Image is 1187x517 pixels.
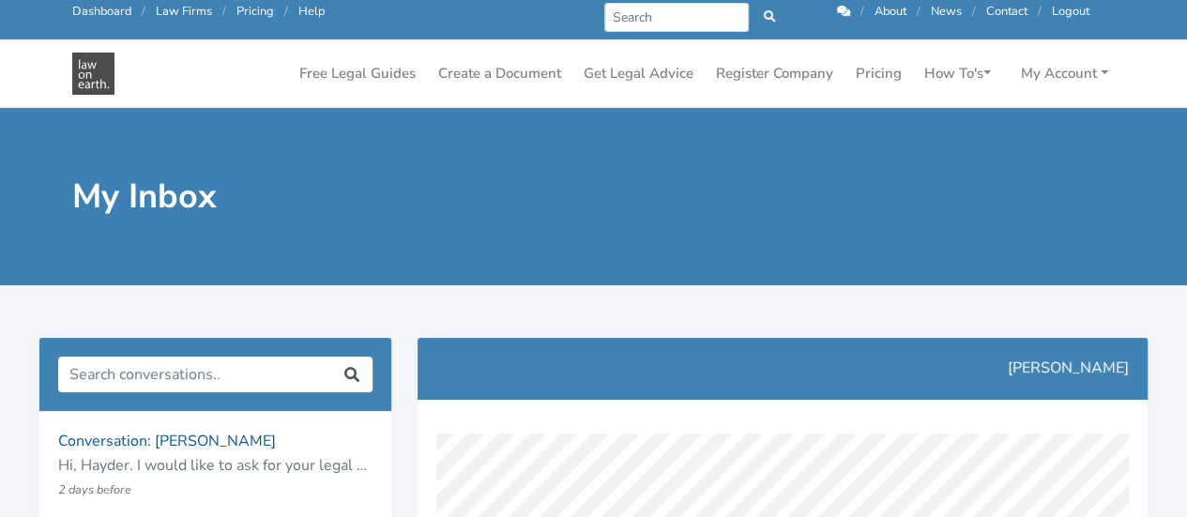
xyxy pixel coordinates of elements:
p: Hi, Hayder. I would like to ask for your legal advice. Could you please let me know your earliest... [58,454,373,479]
a: How To's [917,55,998,92]
a: Create a Document [431,55,569,92]
span: / [972,3,976,20]
a: Get Legal Advice [576,55,701,92]
span: / [917,3,921,20]
a: About [875,3,906,20]
p: Conversation: [PERSON_NAME] [58,430,373,454]
span: / [142,3,145,20]
input: Search conversations.. [58,357,332,392]
a: Logout [1052,3,1089,20]
a: Pricing [848,55,909,92]
a: News [931,3,962,20]
a: Register Company [708,55,841,92]
span: / [222,3,226,20]
a: Free Legal Guides [292,55,423,92]
input: Search [604,3,750,32]
h1: My Inbox [72,175,581,218]
p: [PERSON_NAME] [436,357,1129,381]
a: Help [298,3,325,20]
span: / [284,3,288,20]
a: Contact [986,3,1027,20]
small: 2 days before [58,481,131,498]
a: Pricing [236,3,274,20]
a: Dashboard [72,3,131,20]
img: Law On Earth [72,53,114,95]
span: / [860,3,864,20]
span: / [1038,3,1042,20]
a: Law Firms [156,3,212,20]
a: My Account [1013,55,1116,92]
